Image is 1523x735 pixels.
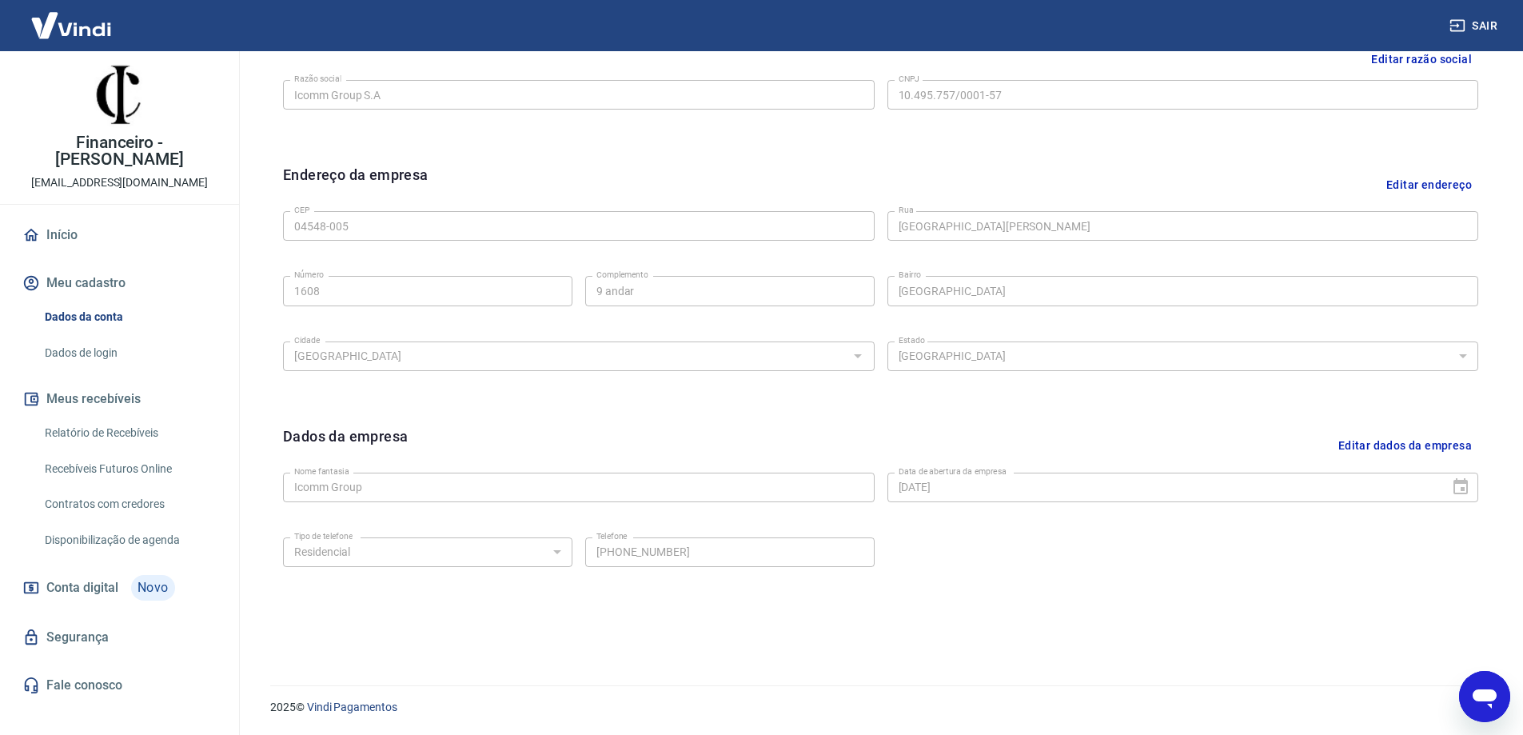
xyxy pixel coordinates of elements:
[19,620,220,655] a: Segurança
[283,425,408,466] h6: Dados da empresa
[288,346,843,366] input: Digite aqui algumas palavras para buscar a cidade
[899,204,914,216] label: Rua
[596,530,628,542] label: Telefone
[38,453,220,485] a: Recebíveis Futuros Online
[899,334,925,346] label: Estado
[899,73,919,85] label: CNPJ
[294,530,353,542] label: Tipo de telefone
[294,334,320,346] label: Cidade
[38,488,220,521] a: Contratos com credores
[46,577,118,599] span: Conta digital
[19,266,220,301] button: Meu cadastro
[1459,671,1510,722] iframe: Botão para abrir a janela de mensagens
[294,204,309,216] label: CEP
[31,174,208,191] p: [EMAIL_ADDRESS][DOMAIN_NAME]
[88,64,152,128] img: c7f6c277-3e1a-459d-8a6e-e007bbcd6746.jpeg
[899,465,1007,477] label: Data de abertura da empresa
[19,381,220,417] button: Meus recebíveis
[899,269,921,281] label: Bairro
[887,473,1439,502] input: DD/MM/YYYY
[1380,164,1478,205] button: Editar endereço
[283,164,429,205] h6: Endereço da empresa
[13,134,226,168] p: Financeiro - [PERSON_NAME]
[294,269,324,281] label: Número
[38,337,220,369] a: Dados de login
[131,575,175,601] span: Novo
[1365,45,1478,74] button: Editar razão social
[19,569,220,607] a: Conta digitalNovo
[19,218,220,253] a: Início
[38,301,220,334] a: Dados da conta
[1332,425,1478,466] button: Editar dados da empresa
[294,465,349,477] label: Nome fantasia
[38,524,220,557] a: Disponibilização de agenda
[307,701,397,713] a: Vindi Pagamentos
[1446,11,1504,41] button: Sair
[19,668,220,703] a: Fale conosco
[294,73,341,85] label: Razão social
[19,1,123,50] img: Vindi
[270,699,1485,716] p: 2025 ©
[596,269,648,281] label: Complemento
[38,417,220,449] a: Relatório de Recebíveis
